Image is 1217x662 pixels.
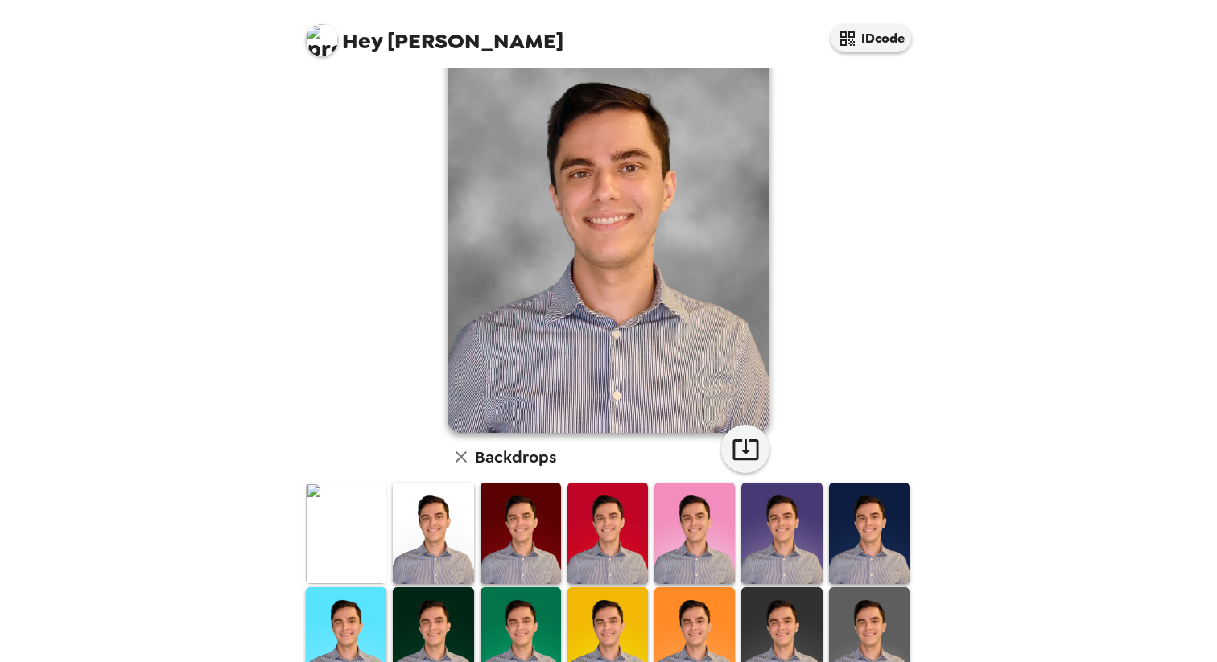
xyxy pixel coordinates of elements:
h6: Backdrops [475,444,556,470]
span: [PERSON_NAME] [306,16,563,52]
span: Hey [342,27,382,56]
img: user [448,31,769,433]
button: IDcode [831,24,911,52]
img: profile pic [306,24,338,56]
img: Original [306,483,386,583]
